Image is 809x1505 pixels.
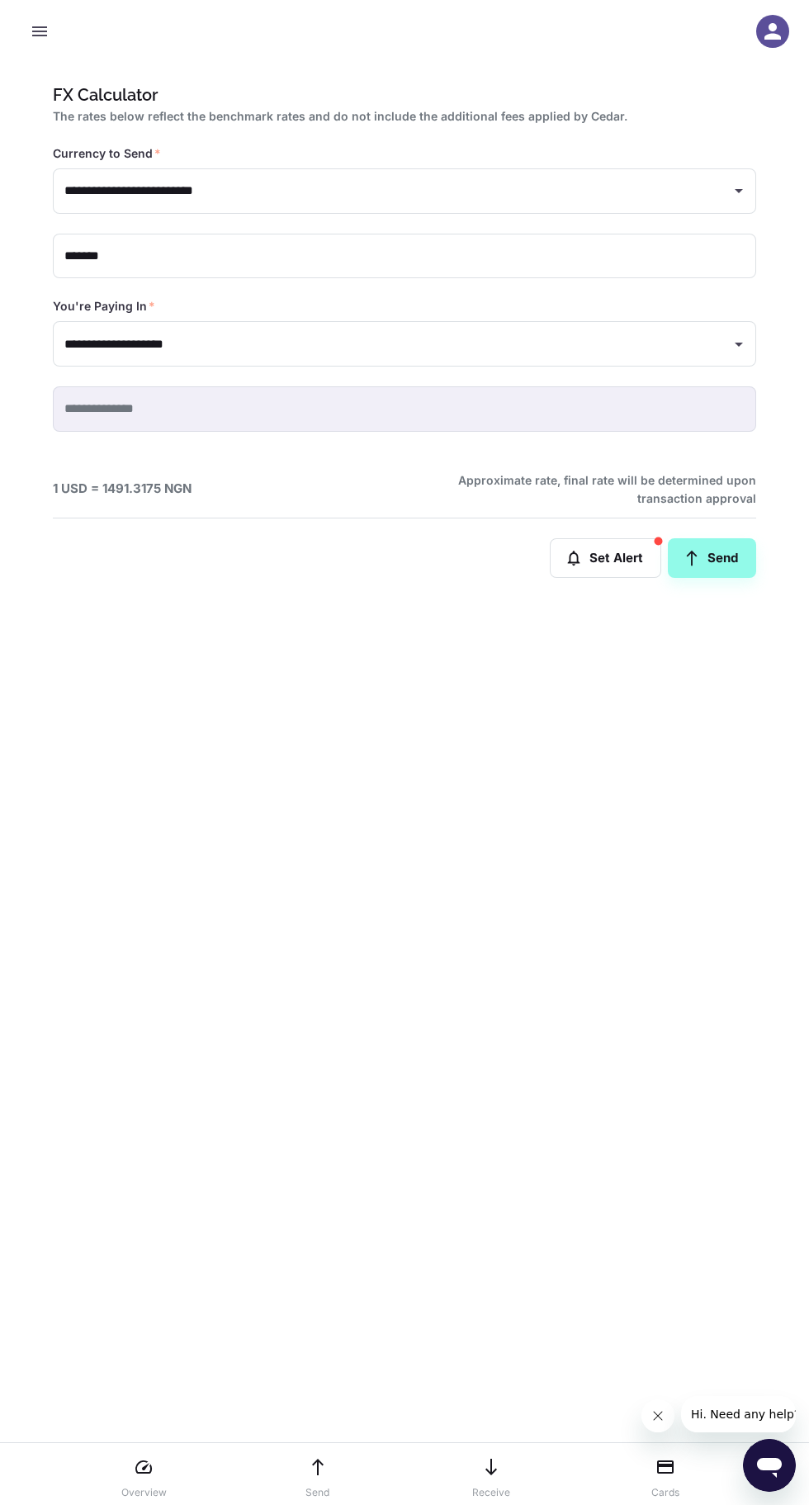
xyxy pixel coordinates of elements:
[681,1396,796,1432] iframe: Message from company
[636,1449,695,1500] a: Cards
[121,1485,167,1500] p: Overview
[53,83,750,107] h1: FX Calculator
[53,145,161,162] label: Currency to Send
[668,538,756,578] a: Send
[743,1439,796,1492] iframe: Button to launch messaging window
[114,1449,173,1500] a: Overview
[305,1485,329,1500] p: Send
[727,179,750,202] button: Open
[53,480,192,499] h6: 1 USD = 1491.3175 NGN
[440,471,756,508] h6: Approximate rate, final rate will be determined upon transaction approval
[53,298,155,315] label: You're Paying In
[641,1399,674,1432] iframe: Close message
[461,1449,521,1500] a: Receive
[10,12,119,25] span: Hi. Need any help?
[288,1449,348,1500] a: Send
[651,1485,679,1500] p: Cards
[472,1485,510,1500] p: Receive
[550,538,661,578] button: Set Alert
[727,333,750,356] button: Open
